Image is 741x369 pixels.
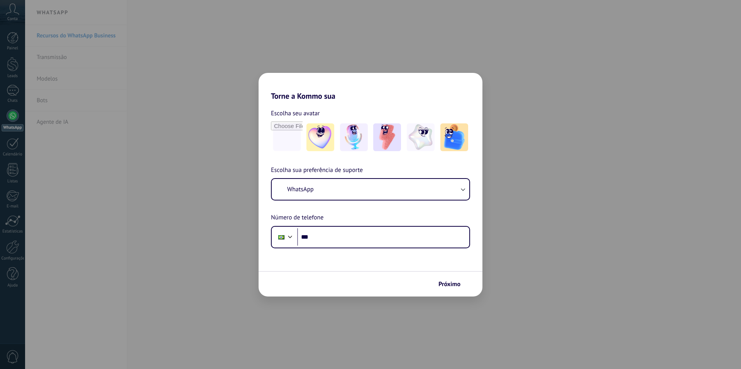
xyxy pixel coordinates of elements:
[287,185,314,193] span: WhatsApp
[271,213,323,223] span: Número de telefone
[340,123,368,151] img: -2.jpeg
[259,73,482,101] h2: Torne a Kommo sua
[271,108,320,118] span: Escolha seu avatar
[407,123,435,151] img: -4.jpeg
[272,179,469,200] button: WhatsApp
[306,123,334,151] img: -1.jpeg
[435,278,471,291] button: Próximo
[373,123,401,151] img: -3.jpeg
[440,123,468,151] img: -5.jpeg
[271,165,363,175] span: Escolha sua preferência de suporte
[438,281,460,287] span: Próximo
[274,229,289,245] div: Brazil: + 55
